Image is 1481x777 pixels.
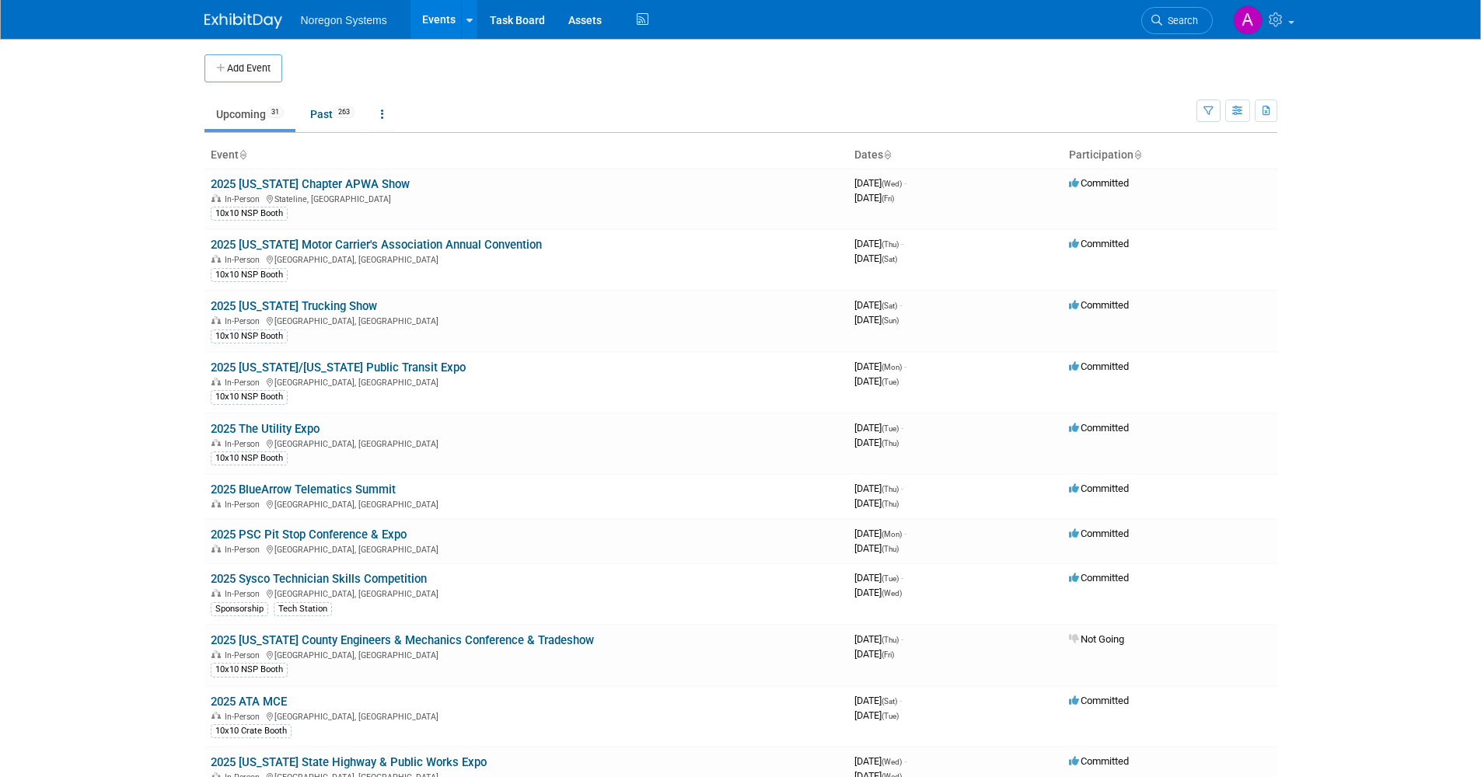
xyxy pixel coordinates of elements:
div: [GEOGRAPHIC_DATA], [GEOGRAPHIC_DATA] [211,253,842,265]
span: - [899,299,902,311]
span: [DATE] [854,299,902,311]
img: In-Person Event [211,712,221,720]
span: [DATE] [854,314,899,326]
span: In-Person [225,545,264,555]
span: Committed [1069,528,1129,539]
span: [DATE] [854,238,903,249]
span: In-Person [225,589,264,599]
a: 2025 PSC Pit Stop Conference & Expo [211,528,407,542]
span: - [904,361,906,372]
div: [GEOGRAPHIC_DATA], [GEOGRAPHIC_DATA] [211,587,842,599]
th: Event [204,142,848,169]
div: 10x10 NSP Booth [211,207,288,221]
a: 2025 Sysco Technician Skills Competition [211,572,427,586]
span: - [901,238,903,249]
span: (Sat) [882,255,897,263]
span: Committed [1069,483,1129,494]
div: [GEOGRAPHIC_DATA], [GEOGRAPHIC_DATA] [211,437,842,449]
img: In-Person Event [211,500,221,507]
span: (Tue) [882,378,899,386]
span: (Thu) [882,545,899,553]
span: In-Person [225,194,264,204]
span: - [901,572,903,584]
div: Stateline, [GEOGRAPHIC_DATA] [211,192,842,204]
span: [DATE] [854,177,906,189]
span: In-Person [225,712,264,722]
a: 2025 ATA MCE [211,695,287,709]
span: Committed [1069,572,1129,584]
span: (Mon) [882,363,902,371]
span: [DATE] [854,648,894,660]
span: Committed [1069,422,1129,434]
div: [GEOGRAPHIC_DATA], [GEOGRAPHIC_DATA] [211,375,842,388]
div: 10x10 NSP Booth [211,268,288,282]
span: Search [1162,15,1198,26]
span: (Mon) [882,530,902,538]
span: - [904,755,906,767]
span: [DATE] [854,709,899,721]
div: 10x10 NSP Booth [211,663,288,677]
div: [GEOGRAPHIC_DATA], [GEOGRAPHIC_DATA] [211,648,842,660]
a: 2025 [US_STATE] State Highway & Public Works Expo [211,755,487,769]
div: Sponsorship [211,602,268,616]
span: - [904,177,906,189]
span: [DATE] [854,542,899,554]
span: [DATE] [854,192,894,204]
span: Committed [1069,299,1129,311]
span: [DATE] [854,633,903,645]
span: 263 [334,106,355,118]
span: - [899,695,902,706]
span: (Wed) [882,589,902,598]
div: [GEOGRAPHIC_DATA], [GEOGRAPHIC_DATA] [211,709,842,722]
span: [DATE] [854,253,897,264]
a: 2025 BlueArrow Telematics Summit [211,483,396,497]
span: (Sat) [882,301,897,310]
div: Tech Station [274,602,332,616]
span: (Wed) [882,179,902,188]
img: In-Person Event [211,194,221,202]
th: Dates [848,142,1063,169]
span: Noregon Systems [301,14,387,26]
button: Add Event [204,54,282,82]
span: [DATE] [854,497,899,509]
a: Upcoming31 [204,99,295,129]
span: - [901,422,903,434]
span: (Tue) [882,574,899,583]
span: Committed [1069,755,1129,767]
span: [DATE] [854,572,903,584]
a: 2025 [US_STATE] Chapter APWA Show [211,177,410,191]
span: (Fri) [882,650,894,659]
span: [DATE] [854,483,903,494]
img: ExhibitDay [204,13,282,29]
a: Search [1141,7,1213,34]
span: (Fri) [882,194,894,203]
span: - [901,633,903,645]
span: - [901,483,903,494]
span: [DATE] [854,528,906,539]
span: (Thu) [882,500,899,508]
a: Sort by Start Date [883,148,891,161]
a: 2025 [US_STATE] Trucking Show [211,299,377,313]
div: [GEOGRAPHIC_DATA], [GEOGRAPHIC_DATA] [211,542,842,555]
div: [GEOGRAPHIC_DATA], [GEOGRAPHIC_DATA] [211,314,842,326]
a: 2025 [US_STATE] Motor Carrier's Association Annual Convention [211,238,542,252]
span: [DATE] [854,375,899,387]
img: Ali Connell [1233,5,1263,35]
span: (Thu) [882,240,899,249]
img: In-Person Event [211,316,221,324]
span: Committed [1069,361,1129,372]
div: 10x10 NSP Booth [211,451,288,465]
img: In-Person Event [211,650,221,658]
span: (Sun) [882,316,899,325]
span: Committed [1069,238,1129,249]
img: In-Person Event [211,255,221,263]
div: 10x10 NSP Booth [211,390,288,404]
span: In-Person [225,650,264,660]
span: (Tue) [882,424,899,433]
span: (Thu) [882,439,899,448]
span: (Thu) [882,636,899,644]
a: 2025 [US_STATE] County Engineers & Mechanics Conference & Tradeshow [211,633,594,647]
span: [DATE] [854,755,906,767]
span: In-Person [225,316,264,326]
span: In-Person [225,500,264,510]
